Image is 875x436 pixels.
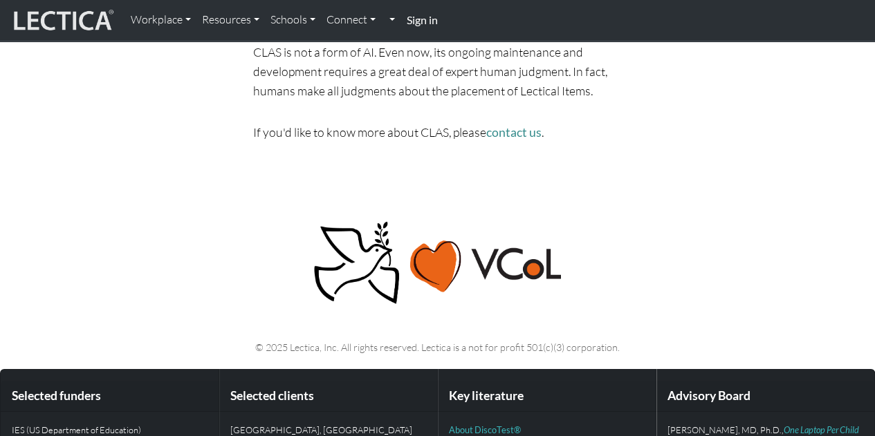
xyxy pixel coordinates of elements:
[406,13,437,26] strong: Sign in
[656,381,874,412] div: Advisory Board
[125,6,196,35] a: Workplace
[52,339,824,355] p: © 2025 Lectica, Inc. All rights reserved. Lectica is a not for profit 501(c)(3) corporation.
[449,424,521,435] a: About DiscoTest®
[253,42,623,100] p: CLAS is not a form of AI. Even now, its ongoing maintenance and development requires a great deal...
[265,6,321,35] a: Schools
[196,6,265,35] a: Resources
[784,424,859,435] a: One Laptop Per Child
[486,125,542,140] a: contact us
[10,8,114,34] img: lecticalive
[310,220,564,306] img: Peace, love, VCoL
[438,381,656,412] div: Key literature
[321,6,381,35] a: Connect
[1,381,219,412] div: Selected funders
[253,122,623,142] p: If you'd like to know more about CLAS, please .
[219,381,437,412] div: Selected clients
[400,6,443,35] a: Sign in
